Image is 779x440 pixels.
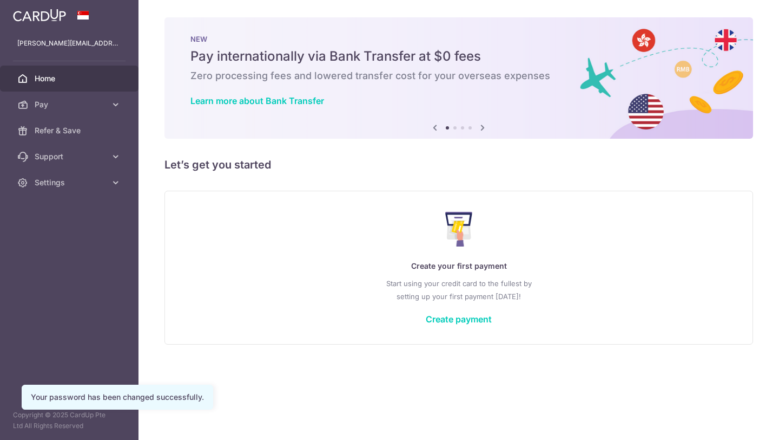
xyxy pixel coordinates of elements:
[187,277,731,303] p: Start using your credit card to the fullest by setting up your first payment [DATE]!
[190,35,727,43] p: NEW
[35,177,106,188] span: Settings
[17,38,121,49] p: [PERSON_NAME][EMAIL_ADDRESS][PERSON_NAME][DOMAIN_NAME]
[31,392,204,403] div: Your password has been changed successfully.
[190,95,324,106] a: Learn more about Bank Transfer
[35,125,106,136] span: Refer & Save
[187,260,731,273] p: Create your first payment
[190,69,727,82] h6: Zero processing fees and lowered transfer cost for your overseas expenses
[164,156,753,173] h5: Let’s get you started
[35,151,106,162] span: Support
[164,17,753,139] img: Bank transfer banner
[426,314,492,325] a: Create payment
[190,48,727,65] h5: Pay internationally via Bank Transfer at $0 fees
[35,99,106,110] span: Pay
[13,9,66,22] img: CardUp
[35,73,106,84] span: Home
[445,212,473,247] img: Make Payment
